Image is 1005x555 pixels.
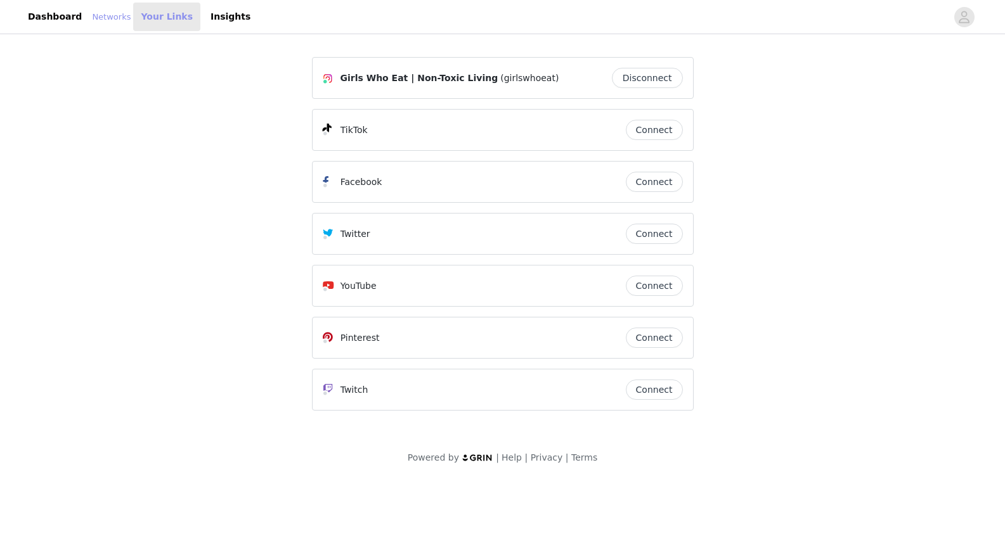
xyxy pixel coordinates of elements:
[626,276,683,296] button: Connect
[626,380,683,400] button: Connect
[612,68,683,88] button: Disconnect
[462,454,493,462] img: logo
[626,172,683,192] button: Connect
[571,452,597,462] a: Terms
[323,73,333,84] img: Instagram Icon
[340,124,368,137] p: TikTok
[626,224,683,244] button: Connect
[524,452,528,462] span: |
[203,3,258,31] a: Insights
[958,7,970,27] div: avatar
[340,175,382,189] p: Facebook
[500,72,559,85] span: (girlswhoeat)
[502,452,522,462] a: Help
[340,331,380,345] p: Pinterest
[626,120,683,140] button: Connect
[92,11,131,23] a: Networks
[340,72,498,85] span: Girls Who Eat | Non-Toxic Living
[340,279,377,293] p: YouTube
[566,452,569,462] span: |
[531,452,563,462] a: Privacy
[340,383,368,397] p: Twitch
[340,227,370,241] p: Twitter
[408,452,459,462] span: Powered by
[496,452,499,462] span: |
[626,328,683,348] button: Connect
[133,3,200,31] a: Your Links
[20,3,89,31] a: Dashboard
